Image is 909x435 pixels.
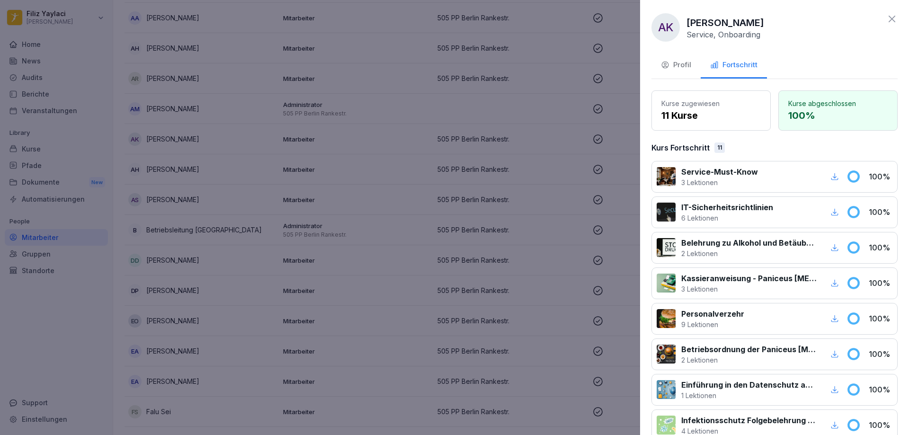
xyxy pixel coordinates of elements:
[681,273,817,284] p: Kassieranweisung - Paniceus [MEDICAL_DATA] Systemzentrale GmbH
[681,320,744,329] p: 9 Lektionen
[681,308,744,320] p: Personalverzehr
[681,202,773,213] p: IT-Sicherheitsrichtlinien
[869,171,892,182] p: 100 %
[869,242,892,253] p: 100 %
[651,53,701,79] button: Profil
[681,391,817,400] p: 1 Lektionen
[681,415,817,426] p: Infektionsschutz Folgebelehrung (nach §43 IfSG)
[788,98,888,108] p: Kurse abgeschlossen
[869,313,892,324] p: 100 %
[710,60,757,71] div: Fortschritt
[661,98,761,108] p: Kurse zugewiesen
[681,344,817,355] p: Betriebsordnung der Paniceus [MEDICAL_DATA] Systemzentrale
[869,206,892,218] p: 100 %
[681,166,758,178] p: Service-Must-Know
[701,53,767,79] button: Fortschritt
[869,277,892,289] p: 100 %
[681,379,817,391] p: Einführung in den Datenschutz am Arbeitsplatz nach Art. 13 ff. DSGVO
[681,213,773,223] p: 6 Lektionen
[681,237,817,249] p: Belehrung zu Alkohol und Betäubungsmitteln am Arbeitsplatz
[661,108,761,123] p: 11 Kurse
[651,13,680,42] div: AK
[661,60,691,71] div: Profil
[681,178,758,187] p: 3 Lektionen
[686,16,764,30] p: [PERSON_NAME]
[681,249,817,258] p: 2 Lektionen
[714,142,725,153] div: 11
[681,284,817,294] p: 3 Lektionen
[686,30,760,39] p: Service, Onboarding
[651,142,710,153] p: Kurs Fortschritt
[788,108,888,123] p: 100 %
[869,384,892,395] p: 100 %
[869,348,892,360] p: 100 %
[681,355,817,365] p: 2 Lektionen
[869,419,892,431] p: 100 %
